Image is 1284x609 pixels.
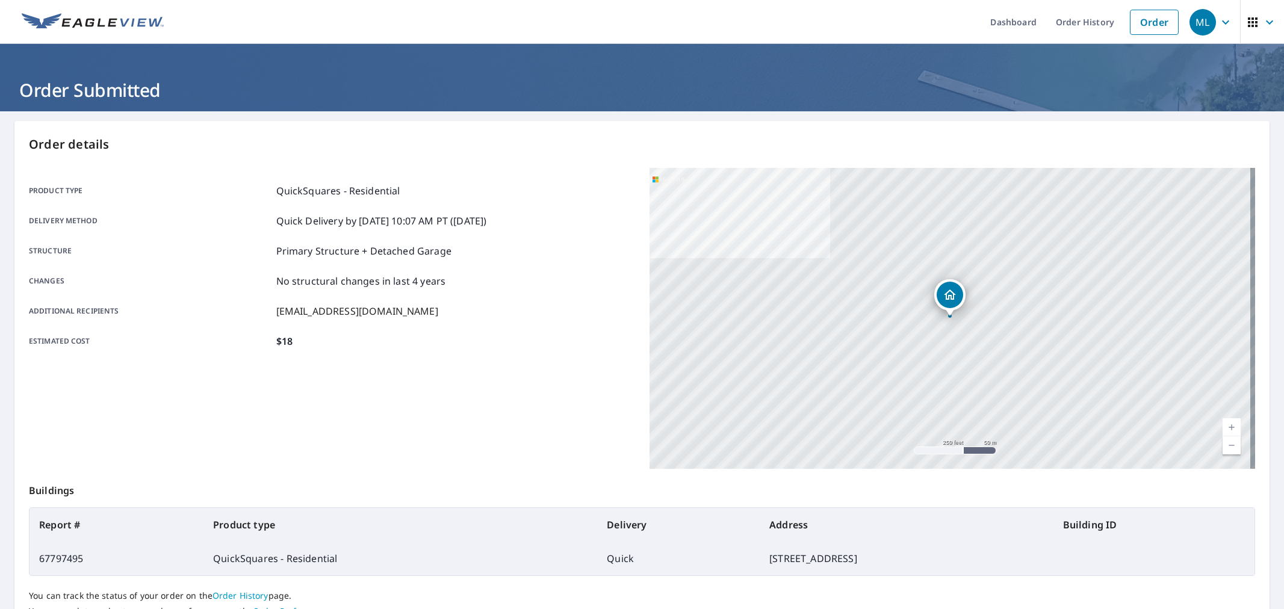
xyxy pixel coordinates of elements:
p: You can track the status of your order on the page. [29,590,1255,601]
p: Delivery method [29,214,271,228]
a: Current Level 17, Zoom In [1223,418,1241,436]
div: Dropped pin, building 1, Residential property, 230 Dubuy Dr Winchester, KY 40391 [934,279,966,317]
p: [EMAIL_ADDRESS][DOMAIN_NAME] [276,304,438,318]
th: Address [760,508,1053,542]
td: QuickSquares - Residential [203,542,597,575]
p: Order details [29,135,1255,153]
h1: Order Submitted [14,78,1270,102]
td: Quick [597,542,760,575]
a: Order History [212,590,268,601]
div: ML [1189,9,1216,36]
td: 67797495 [29,542,203,575]
p: $18 [276,334,293,348]
p: Additional recipients [29,304,271,318]
p: Estimated cost [29,334,271,348]
p: Buildings [29,469,1255,507]
p: Quick Delivery by [DATE] 10:07 AM PT ([DATE]) [276,214,487,228]
td: [STREET_ADDRESS] [760,542,1053,575]
p: No structural changes in last 4 years [276,274,446,288]
th: Building ID [1053,508,1255,542]
p: Structure [29,244,271,258]
a: Current Level 17, Zoom Out [1223,436,1241,454]
p: QuickSquares - Residential [276,184,400,198]
p: Changes [29,274,271,288]
th: Delivery [597,508,760,542]
img: EV Logo [22,13,164,31]
p: Primary Structure + Detached Garage [276,244,451,258]
th: Product type [203,508,597,542]
th: Report # [29,508,203,542]
p: Product type [29,184,271,198]
a: Order [1130,10,1179,35]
